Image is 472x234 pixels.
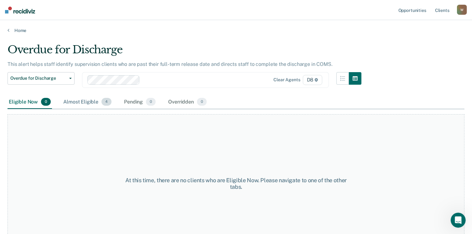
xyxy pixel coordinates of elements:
[8,72,75,85] button: Overdue for Discharge
[101,98,112,106] span: 4
[5,7,35,13] img: Recidiviz
[197,98,207,106] span: 0
[146,98,156,106] span: 0
[8,28,464,33] a: Home
[10,76,67,81] span: Overdue for Discharge
[8,43,361,61] div: Overdue for Discharge
[273,77,300,82] div: Clear agents
[8,61,333,67] p: This alert helps staff identify supervision clients who are past their full-term release date and...
[62,95,113,109] div: Almost Eligible4
[123,95,157,109] div: Pending0
[41,98,51,106] span: 0
[122,177,350,190] div: At this time, there are no clients who are Eligible Now. Please navigate to one of the other tabs.
[457,5,467,15] button: W
[303,75,323,85] span: D8
[8,95,52,109] div: Eligible Now0
[451,213,466,228] iframe: Intercom live chat
[167,95,208,109] div: Overridden0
